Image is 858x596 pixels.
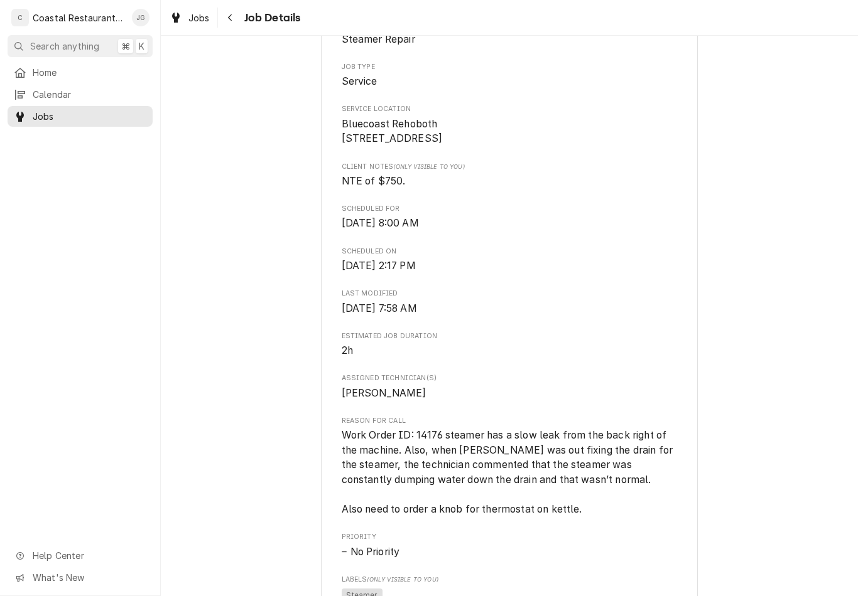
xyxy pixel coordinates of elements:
button: Navigate back [220,8,241,28]
span: Steamer Repair [342,33,415,45]
span: Last Modified [342,289,678,299]
span: Bluecoast Rehoboth [STREET_ADDRESS] [342,118,443,145]
span: Priority [342,545,678,560]
div: Service Location [342,104,678,146]
span: [DATE] 8:00 AM [342,217,419,229]
span: Scheduled For [342,204,678,214]
span: [DATE] 2:17 PM [342,260,416,272]
span: Scheduled For [342,216,678,231]
a: Go to Help Center [8,545,153,566]
div: James Gatton's Avatar [132,9,149,26]
span: Home [33,66,146,79]
span: Last Modified [342,301,678,316]
div: JG [132,9,149,26]
span: 2h [342,344,353,356]
a: Home [8,62,153,83]
span: Search anything [30,40,99,53]
span: Jobs [188,11,210,24]
span: Work Order ID: 14176 steamer has a slow leak from the back right of the machine. Also, when [PERS... [342,429,676,515]
div: Coastal Restaurant Repair [33,11,125,24]
div: Estimated Job Duration [342,331,678,358]
span: [object Object] [342,174,678,189]
span: Service [342,75,377,87]
span: Job Details [241,9,301,26]
span: What's New [33,571,145,584]
span: Service Location [342,117,678,146]
div: Scheduled On [342,247,678,274]
span: NTE of $750. [342,175,406,187]
a: Calendar [8,84,153,105]
span: (Only Visible to You) [393,163,464,170]
div: [object Object] [342,162,678,189]
span: ⌘ [121,40,130,53]
a: Jobs [8,106,153,127]
span: Help Center [33,549,145,562]
span: Reason For Call [342,428,678,517]
div: Last Modified [342,289,678,316]
span: Jobs [33,110,146,123]
div: Job Type [342,62,678,89]
a: Go to What's New [8,567,153,588]
div: Priority [342,532,678,559]
span: Job Type [342,62,678,72]
span: Calendar [33,88,146,101]
div: C [11,9,29,26]
span: (Only Visible to You) [367,576,438,583]
span: Estimated Job Duration [342,343,678,358]
div: Reason For Call [342,416,678,517]
span: Reason For Call [342,416,678,426]
span: Service Type [342,32,678,47]
span: Assigned Technician(s) [342,386,678,401]
span: [PERSON_NAME] [342,387,426,399]
span: Assigned Technician(s) [342,373,678,383]
button: Search anything⌘K [8,35,153,57]
span: Priority [342,532,678,542]
span: Service Location [342,104,678,114]
span: K [139,40,144,53]
span: Scheduled On [342,258,678,274]
span: Labels [342,575,678,585]
span: Estimated Job Duration [342,331,678,341]
span: Client Notes [342,162,678,172]
a: Jobs [165,8,215,28]
div: Scheduled For [342,204,678,231]
div: No Priority [342,545,678,560]
span: Job Type [342,74,678,89]
span: [DATE] 7:58 AM [342,302,417,314]
span: Scheduled On [342,247,678,257]
div: Assigned Technician(s) [342,373,678,400]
